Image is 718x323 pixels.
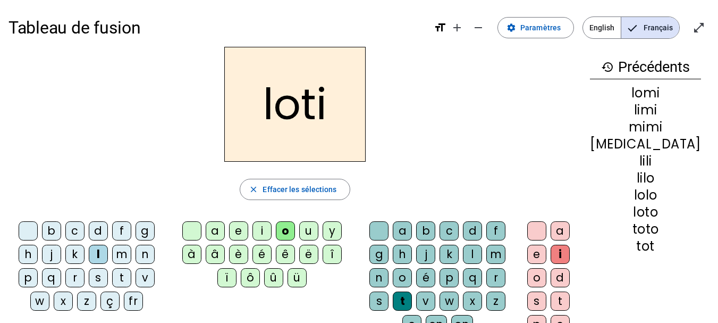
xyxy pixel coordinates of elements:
div: g [136,221,155,241]
div: t [551,292,570,311]
div: ü [288,268,307,287]
div: é [252,245,272,264]
div: b [42,221,61,241]
div: lili [590,155,701,168]
mat-icon: remove [472,21,485,34]
div: û [264,268,283,287]
span: Paramètres [520,21,561,34]
div: b [416,221,435,241]
div: u [299,221,318,241]
h1: Tableau de fusion [9,11,425,45]
div: i [252,221,272,241]
div: ê [276,245,295,264]
div: o [527,268,546,287]
div: z [77,292,96,311]
div: k [65,245,85,264]
div: â [206,245,225,264]
div: t [112,268,131,287]
div: tot [590,240,701,253]
span: English [583,17,621,38]
div: ï [217,268,236,287]
div: è [229,245,248,264]
button: Augmenter la taille de la police [446,17,468,38]
mat-icon: format_size [434,21,446,34]
div: limi [590,104,701,117]
div: p [19,268,38,287]
div: l [463,245,482,264]
div: ç [100,292,120,311]
div: d [551,268,570,287]
div: q [463,268,482,287]
div: o [393,268,412,287]
div: mimi [590,121,701,134]
mat-icon: add [451,21,463,34]
span: Effacer les sélections [263,183,336,196]
div: lolo [590,189,701,202]
div: n [369,268,388,287]
div: t [393,292,412,311]
mat-icon: close [249,185,258,194]
div: î [323,245,342,264]
div: f [486,221,505,241]
button: Diminuer la taille de la police [468,17,489,38]
div: ë [299,245,318,264]
div: e [229,221,248,241]
div: x [463,292,482,311]
div: l [89,245,108,264]
div: fr [124,292,143,311]
div: ô [241,268,260,287]
div: d [89,221,108,241]
h3: Précédents [590,55,701,79]
div: p [440,268,459,287]
button: Paramètres [497,17,574,38]
div: m [112,245,131,264]
div: r [65,268,85,287]
div: r [486,268,505,287]
div: a [206,221,225,241]
div: à [182,245,201,264]
div: h [19,245,38,264]
div: o [276,221,295,241]
div: é [416,268,435,287]
div: w [30,292,49,311]
span: Français [621,17,679,38]
div: d [463,221,482,241]
div: k [440,245,459,264]
div: [MEDICAL_DATA] [590,138,701,151]
div: loto [590,206,701,219]
div: s [527,292,546,311]
div: j [42,245,61,264]
div: g [369,245,388,264]
div: v [416,292,435,311]
div: v [136,268,155,287]
div: lilo [590,172,701,185]
mat-icon: open_in_full [692,21,705,34]
mat-icon: history [601,61,614,73]
button: Entrer en plein écran [688,17,709,38]
div: h [393,245,412,264]
div: f [112,221,131,241]
div: a [393,221,412,241]
div: x [54,292,73,311]
div: e [527,245,546,264]
div: c [440,221,459,241]
div: c [65,221,85,241]
div: m [486,245,505,264]
h2: loti [224,47,366,162]
div: n [136,245,155,264]
div: s [369,292,388,311]
div: a [551,221,570,241]
div: lomi [590,87,701,100]
div: i [551,245,570,264]
div: y [323,221,342,241]
div: toto [590,223,701,236]
button: Effacer les sélections [240,179,350,200]
mat-icon: settings [506,23,516,32]
div: j [416,245,435,264]
div: s [89,268,108,287]
div: w [440,292,459,311]
mat-button-toggle-group: Language selection [582,16,680,39]
div: q [42,268,61,287]
div: z [486,292,505,311]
